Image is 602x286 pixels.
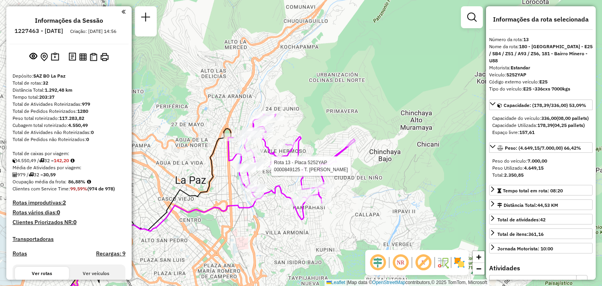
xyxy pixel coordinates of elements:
[13,122,125,129] div: Cubagem total roteirizado:
[63,199,66,206] strong: 2
[69,267,123,280] button: Ver veículos
[489,154,593,182] div: Peso: (4.649,15/7.000,00) 66,42%
[553,122,585,128] strong: (04,25 pallets)
[528,158,547,164] strong: 7.000,00
[71,158,74,163] i: Meta Caixas/viagem: 206,60 Diferença: -64,40
[13,80,125,87] div: Total de rotas:
[45,87,73,93] strong: 1.292,48 km
[91,129,94,135] strong: 0
[473,251,484,263] a: Zoom in
[489,214,593,224] a: Total de atividades:42
[13,87,125,94] div: Distância Total:
[326,280,345,285] a: Leaflet
[13,164,125,171] div: Média de Atividades por viagem:
[489,112,593,139] div: Capacidade: (178,39/336,00) 53,09%
[453,256,466,269] img: Exibir/Ocultar setores
[372,280,406,285] a: OpenStreetMap
[13,209,125,216] h4: Rotas vários dias:
[414,253,433,272] span: Exibir rótulo
[368,253,387,272] span: Ocultar deslocamento
[13,171,125,178] div: 979 / 32 =
[523,86,570,92] strong: E25 -336cxs 7000kgs
[541,115,557,121] strong: 336,00
[77,108,88,114] strong: 1280
[15,27,63,34] h6: 1227463 - [DATE]
[13,157,125,164] div: 4.550,49 / 32 =
[13,115,125,122] div: Peso total roteirizado:
[13,199,125,206] h4: Rotas improdutivas:
[13,158,17,163] i: Cubagem total roteirizado
[489,142,593,153] a: Peso: (4.649,15/7.000,00) 66,42%
[537,122,553,128] strong: 178,39
[13,136,125,143] div: Total de Pedidos não Roteirizados:
[13,219,125,226] h4: Clientes Priorizados NR:
[557,115,589,121] strong: (08,00 pallets)
[506,72,526,78] strong: 5252YAP
[13,236,125,243] h4: Transportadoras
[489,243,593,253] a: Jornada Motorista: 10:00
[346,280,348,285] span: |
[524,165,544,171] strong: 4.649,15
[28,51,39,63] button: Exibir sessão original
[13,250,27,257] a: Rotas
[537,202,558,208] span: 44,53 KM
[492,165,589,172] div: Peso Utilizado:
[99,51,110,63] button: Imprimir Rotas
[489,64,593,71] div: Motorista:
[489,228,593,239] a: Total de itens:361,16
[87,179,91,184] em: Média calculada utilizando a maior ocupação (%Peso ou %Cubagem) de cada rota da sessão. Rotas cro...
[13,129,125,136] div: Total de Atividades não Roteirizadas:
[15,267,69,280] button: Ver rotas
[539,79,548,85] strong: E25
[503,188,563,194] span: Tempo total em rota: 08:20
[68,122,88,128] strong: 4.550,49
[489,71,593,78] div: Veículo:
[489,43,593,63] strong: 180 - [GEOGRAPHIC_DATA] - E25 / SB4 / Z51 / A93 / Z56, 181 - Bairro Minero - U88
[504,102,586,108] span: Capacidade: (178,39/336,00) 53,09%
[49,51,61,63] button: Painel de Sugestão
[497,231,544,238] div: Total de itens:
[13,179,67,185] span: Ocupação média da frota:
[489,16,593,23] h4: Informações da rota selecionada
[86,136,89,142] strong: 0
[138,9,154,27] a: Nova sessão e pesquisa
[43,80,48,86] strong: 32
[505,145,581,151] span: Peso: (4.649,15/7.000,00) 66,42%
[492,129,589,136] div: Espaço livre:
[70,186,87,192] strong: 99,59%
[497,202,558,209] div: Distância Total:
[39,51,49,63] button: Centralizar mapa no depósito ou ponto de apoio
[464,9,480,25] a: Exibir filtros
[29,172,34,177] i: Total de rotas
[391,253,410,272] span: Ocultar NR
[528,231,544,237] strong: 361,16
[13,101,125,108] div: Total de Atividades Roteirizadas:
[489,185,593,195] a: Tempo total em rota: 08:20
[39,158,44,163] i: Total de rotas
[13,172,17,177] i: Total de Atividades
[497,217,546,223] span: Total de atividades:
[511,65,530,71] strong: Estandar
[13,150,125,157] div: Total de caixas por viagem:
[13,108,125,115] div: Total de Pedidos Roteirizados:
[59,115,84,121] strong: 117.283,82
[497,245,553,252] div: Jornada Motorista: 10:00
[68,179,85,185] strong: 86,88%
[492,115,589,122] div: Capacidade do veículo:
[489,36,593,43] div: Número da rota:
[504,172,524,178] strong: 2.350,85
[489,78,593,85] div: Código externo veículo:
[96,250,125,257] h4: Recargas: 9
[13,72,125,80] div: Depósito:
[39,94,54,100] strong: 203:37
[54,157,69,163] strong: 142,20
[437,256,449,269] img: Fluxo de ruas
[33,73,65,79] strong: SAZ BO La Paz
[88,51,99,63] button: Visualizar Romaneio
[13,186,70,192] span: Clientes com Service Time:
[476,264,481,273] span: −
[121,7,125,16] a: Clique aqui para minimizar o painel
[325,279,489,286] div: Map data © contributors,© 2025 TomTom, Microsoft
[523,36,529,42] strong: 13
